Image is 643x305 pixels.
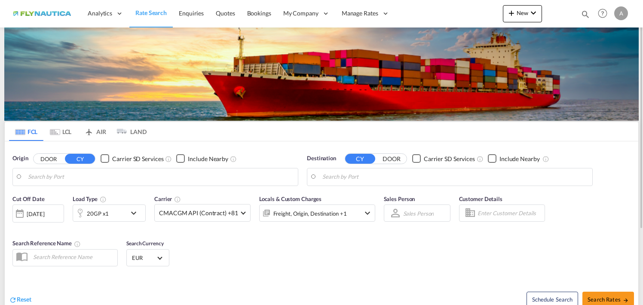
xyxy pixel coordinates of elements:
[132,254,156,262] span: EUR
[12,195,45,202] span: Cut Off Date
[29,250,117,263] input: Search Reference Name
[34,154,64,164] button: DOOR
[176,154,228,163] md-checkbox: Checkbox No Ink
[100,196,107,203] md-icon: icon-information-outline
[345,154,375,164] button: CY
[342,9,378,18] span: Manage Rates
[499,155,540,163] div: Include Nearby
[477,156,484,162] md-icon: Unchecked: Search for CY (Container Yard) services for all selected carriers.Checked : Search for...
[27,210,44,218] div: [DATE]
[28,171,294,183] input: Search by Port
[542,156,549,162] md-icon: Unchecked: Ignores neighbouring ports when fetching rates.Checked : Includes neighbouring ports w...
[17,296,31,303] span: Reset
[581,9,590,22] div: icon-magnify
[112,122,147,141] md-tab-item: LAND
[273,207,347,220] div: Freight Origin Destination Factory Stuffing
[230,156,237,162] md-icon: Unchecked: Ignores neighbouring ports when fetching rates.Checked : Includes neighbouring ports w...
[623,297,629,303] md-icon: icon-arrow-right
[112,155,163,163] div: Carrier SD Services
[73,204,146,222] div: 20GP x1icon-chevron-down
[9,122,147,141] md-pagination-wrapper: Use the left and right arrow keys to navigate between tabs
[74,241,81,247] md-icon: Your search will be saved by the below given name
[9,296,17,304] md-icon: icon-refresh
[459,195,502,202] span: Customer Details
[73,195,107,202] span: Load Type
[9,122,43,141] md-tab-item: FCL
[283,9,318,18] span: My Company
[614,6,628,20] div: A
[377,154,407,164] button: DOOR
[503,5,542,22] button: icon-plus 400-fgNewicon-chevron-down
[129,208,143,218] md-icon: icon-chevron-down
[179,9,204,17] span: Enquiries
[12,204,64,223] div: [DATE]
[595,6,610,21] span: Help
[135,9,167,16] span: Rate Search
[9,295,31,305] div: icon-refreshReset
[384,195,415,202] span: Sales Person
[4,27,639,121] img: LCL+%26+FCL+BACKGROUND.png
[259,195,322,202] span: Locals & Custom Charges
[581,9,590,19] md-icon: icon-magnify
[154,195,181,202] span: Carrier
[506,9,539,16] span: New
[12,240,81,247] span: Search Reference Name
[88,9,112,18] span: Analytics
[65,154,95,164] button: CY
[43,122,78,141] md-tab-item: LCL
[588,296,629,303] span: Search Rates
[101,154,163,163] md-checkbox: Checkbox No Ink
[362,208,373,218] md-icon: icon-chevron-down
[216,9,235,17] span: Quotes
[87,207,109,220] div: 20GP x1
[84,127,94,133] md-icon: icon-airplane
[131,252,165,264] md-select: Select Currency: € EUREuro
[528,8,539,18] md-icon: icon-chevron-down
[595,6,614,21] div: Help
[12,154,28,163] span: Origin
[259,204,375,222] div: Freight Origin Destination Factory Stuffingicon-chevron-down
[247,9,271,17] span: Bookings
[506,8,517,18] md-icon: icon-plus 400-fg
[188,155,228,163] div: Include Nearby
[402,207,435,220] md-select: Sales Person
[307,154,336,163] span: Destination
[159,209,238,217] span: CMACGM API (Contract) +81
[424,155,475,163] div: Carrier SD Services
[412,154,475,163] md-checkbox: Checkbox No Ink
[322,171,588,183] input: Search by Port
[174,196,181,203] md-icon: The selected Trucker/Carrierwill be displayed in the rate results If the rates are from another f...
[165,156,172,162] md-icon: Unchecked: Search for CY (Container Yard) services for all selected carriers.Checked : Search for...
[488,154,540,163] md-checkbox: Checkbox No Ink
[78,122,112,141] md-tab-item: AIR
[126,240,164,247] span: Search Currency
[478,207,542,220] input: Enter Customer Details
[13,4,71,23] img: dbeec6a0202a11f0ab01a7e422f9ff92.png
[12,222,19,233] md-datepicker: Select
